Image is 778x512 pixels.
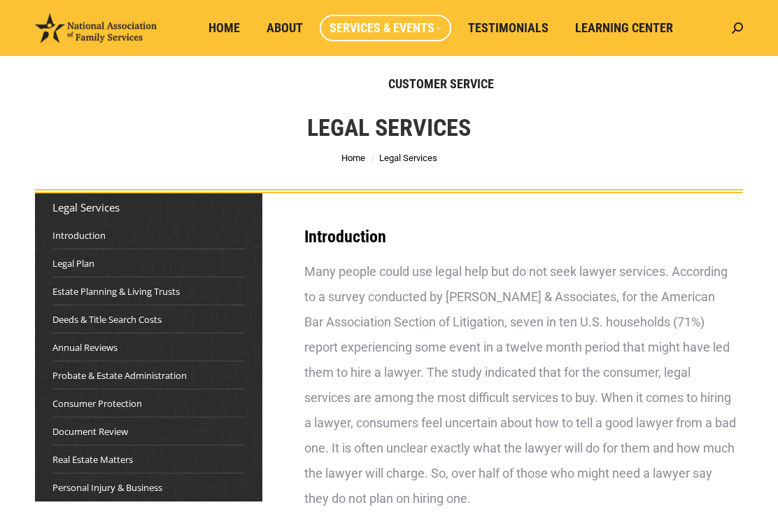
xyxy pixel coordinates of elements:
span: Legal Services [379,153,437,163]
img: National Association of Family Services [35,13,157,42]
div: Legal Services [52,200,245,214]
a: Learning Center [565,15,683,41]
h1: Legal Services [307,112,471,143]
a: Annual Reviews [52,340,118,354]
span: Services & Events [330,20,441,36]
a: Consumer Protection [52,396,142,410]
span: Learning Center [575,20,673,36]
a: Probate & Estate Administration [52,368,187,382]
a: Introduction [52,228,106,242]
div: Many people could use legal help but do not seek lawyer services. According to a survey conducted... [304,259,736,511]
a: Document Review [52,424,128,438]
span: Home [208,20,240,36]
span: About [267,20,303,36]
a: Estate Planning & Living Trusts [52,284,180,298]
a: Home [199,15,250,41]
span: Customer Service [388,76,494,92]
a: Home [341,153,365,163]
a: Personal Injury & Business [52,480,162,494]
a: Customer Service [379,71,504,97]
h3: Introduction [304,228,736,245]
a: About [257,15,313,41]
a: Legal Plan [52,256,94,270]
a: Testimonials [458,15,558,41]
span: Testimonials [468,20,549,36]
a: Real Estate Matters [52,452,133,466]
a: Deeds & Title Search Costs [52,312,162,326]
